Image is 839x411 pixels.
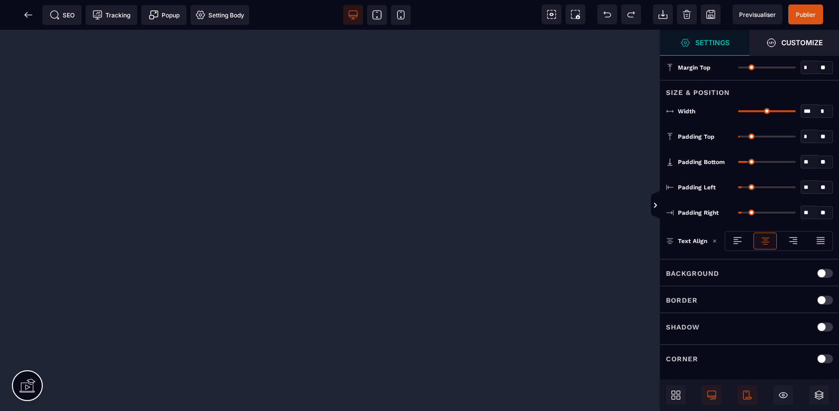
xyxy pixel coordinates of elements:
[565,4,585,24] span: Screenshot
[666,321,700,333] p: Shadow
[796,11,816,18] span: Publier
[809,385,829,405] span: Open Layers
[749,30,839,56] span: Open Style Manager
[678,158,725,166] span: Padding Bottom
[695,39,730,46] strong: Settings
[678,183,716,191] span: Padding Left
[678,107,695,115] span: Width
[666,385,686,405] span: Open Blocks
[660,80,839,98] div: Size & Position
[702,385,722,405] span: Desktop Only
[195,10,244,20] span: Setting Body
[781,39,823,46] strong: Customize
[678,133,715,141] span: Padding Top
[666,294,698,306] p: Border
[660,30,749,56] span: Settings
[712,239,717,244] img: loading
[666,267,719,279] p: Background
[678,64,711,72] span: Margin Top
[733,4,782,24] span: Preview
[739,11,776,18] span: Previsualiser
[149,10,180,20] span: Popup
[773,385,793,405] span: Hide/Show Block
[93,10,130,20] span: Tracking
[678,209,719,217] span: Padding Right
[666,353,698,365] p: Corner
[738,385,757,405] span: Mobile Only
[666,236,707,246] p: Text Align
[542,4,561,24] span: View components
[50,10,75,20] span: SEO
